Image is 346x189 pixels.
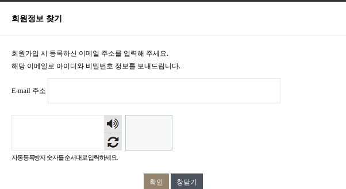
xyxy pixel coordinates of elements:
[11,48,335,72] p: 회원가입 시 등록하신 이메일 주소를 입력해 주세요. 해당 이메일로 아이디와 비밀번호 정보를 보내드립니다.
[11,87,46,95] label: E-mail 주소
[104,133,122,151] button: 새로고침
[11,153,172,162] span: 자동등록방지 숫자를 순서대로 입력하세요.
[104,115,122,133] button: 숫자음성듣기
